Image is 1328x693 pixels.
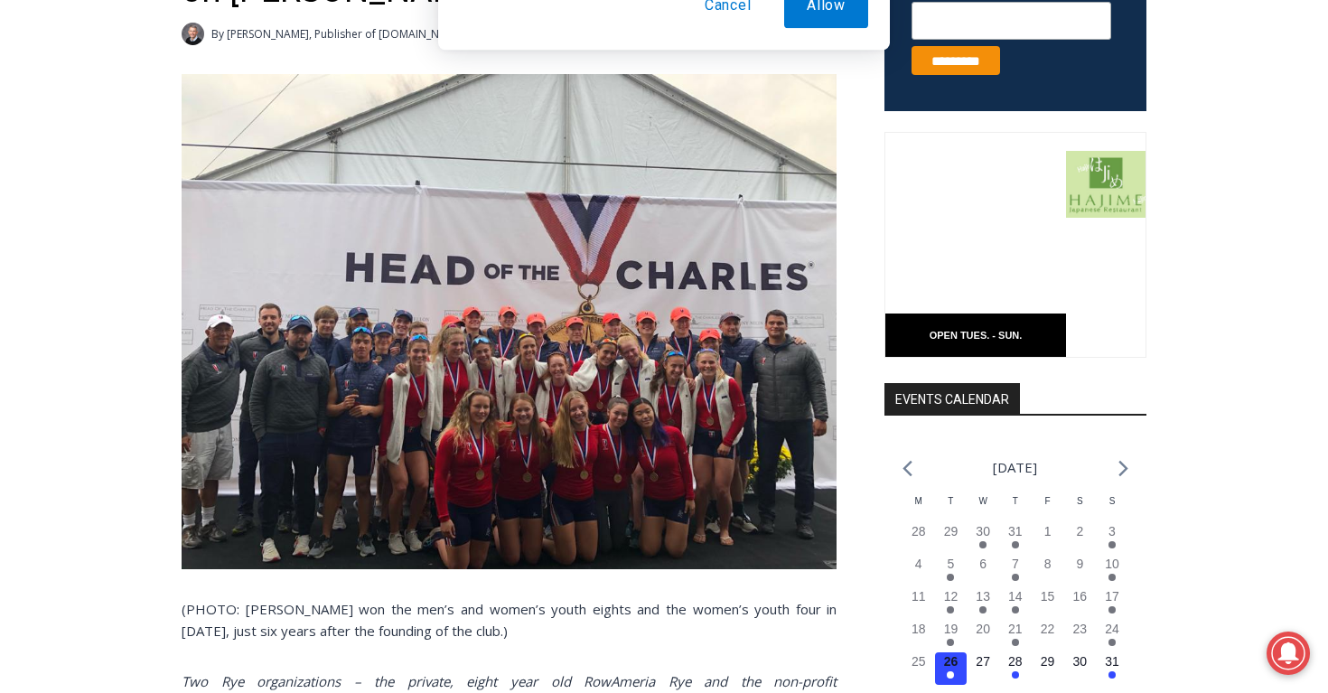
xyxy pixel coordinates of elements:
[915,557,922,571] time: 4
[967,587,999,620] button: 13 Has events
[1105,622,1119,636] time: 24
[999,620,1032,652] button: 21 Has events
[1044,524,1052,538] time: 1
[902,522,935,555] button: 28
[944,524,959,538] time: 29
[1012,557,1019,571] time: 7
[1012,574,1019,581] em: Has events
[1105,654,1119,669] time: 31
[1032,620,1064,652] button: 22
[935,620,968,652] button: 19 Has events
[1012,639,1019,646] em: Has events
[979,541,987,548] em: Has events
[532,22,868,63] div: [DOMAIN_NAME] would like to send you push notifications. You can unsubscribe at any time.
[1041,622,1055,636] time: 22
[1108,671,1116,679] em: Has events
[935,652,968,685] button: 26 Has events
[1063,522,1096,555] button: 2
[1063,555,1096,587] button: 9
[978,496,987,506] span: W
[1108,524,1116,538] time: 3
[1,182,182,225] a: Open Tues. - Sun. [PHONE_NUMBER]
[1096,494,1128,522] div: Sunday
[1105,589,1119,604] time: 17
[1032,555,1064,587] button: 8
[1108,639,1116,646] em: Has events
[1008,589,1023,604] time: 14
[912,524,926,538] time: 28
[976,524,990,538] time: 30
[1105,557,1119,571] time: 10
[1008,524,1023,538] time: 31
[999,587,1032,620] button: 14 Has events
[902,587,935,620] button: 11
[1032,587,1064,620] button: 15
[182,74,837,569] img: RowAmerica Rye Head of the Charles 2019
[967,652,999,685] button: 27
[435,175,875,225] a: Intern @ [DOMAIN_NAME]
[912,654,926,669] time: 25
[1063,620,1096,652] button: 23
[1077,496,1083,506] span: S
[999,652,1032,685] button: 28 Has events
[1063,587,1096,620] button: 16
[947,671,954,679] em: Has events
[976,622,990,636] time: 20
[472,180,837,220] span: Intern @ [DOMAIN_NAME]
[1118,460,1128,477] a: Next month
[912,622,926,636] time: 18
[935,555,968,587] button: 5 Has events
[912,589,926,604] time: 11
[993,455,1037,480] li: [DATE]
[947,606,954,613] em: Has events
[784,94,868,139] button: Allow
[1096,555,1128,587] button: 10 Has events
[5,186,177,255] span: Open Tues. - Sun. [PHONE_NUMBER]
[1096,652,1128,685] button: 31 Has events
[902,494,935,522] div: Monday
[550,19,629,70] h4: Book [PERSON_NAME]'s Good Humor for Your Event
[947,639,954,646] em: Has events
[902,652,935,685] button: 25
[1108,574,1116,581] em: Has events
[902,460,912,477] a: Previous month
[979,557,987,571] time: 6
[999,555,1032,587] button: 7 Has events
[999,494,1032,522] div: Thursday
[1096,522,1128,555] button: 3 Has events
[976,654,990,669] time: 27
[1109,496,1116,506] span: S
[902,620,935,652] button: 18
[976,589,990,604] time: 13
[1012,671,1019,679] em: Has events
[967,555,999,587] button: 6
[1032,652,1064,685] button: 29
[979,606,987,613] em: Has events
[1076,524,1083,538] time: 2
[944,622,959,636] time: 19
[537,5,652,82] a: Book [PERSON_NAME]'s Good Humor for Your Event
[1076,557,1083,571] time: 9
[1073,589,1088,604] time: 16
[1073,622,1088,636] time: 23
[1063,652,1096,685] button: 30
[1096,620,1128,652] button: 24 Has events
[935,587,968,620] button: 12 Has events
[1008,654,1023,669] time: 28
[1032,522,1064,555] button: 1
[915,496,922,506] span: M
[1032,494,1064,522] div: Friday
[1012,606,1019,613] em: Has events
[935,494,968,522] div: Tuesday
[456,1,854,175] div: "I learned about the history of a place I’d honestly never considered even as a resident of [GEOG...
[967,494,999,522] div: Wednesday
[1108,606,1116,613] em: Has events
[935,522,968,555] button: 29
[1063,494,1096,522] div: Saturday
[884,383,1020,414] h2: Events Calendar
[1012,541,1019,548] em: Has events
[967,522,999,555] button: 30 Has events
[947,574,954,581] em: Has events
[944,589,959,604] time: 12
[948,496,953,506] span: T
